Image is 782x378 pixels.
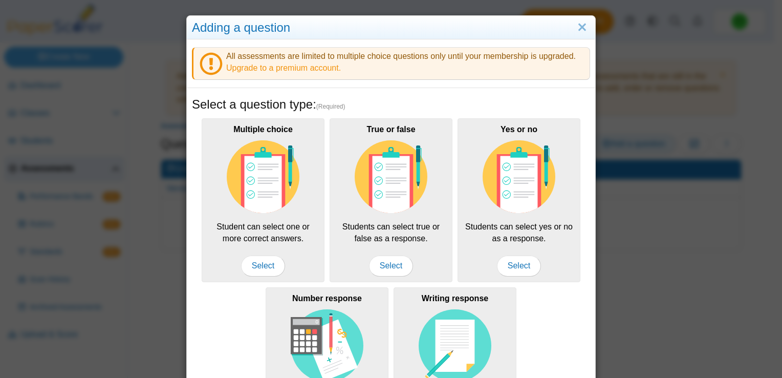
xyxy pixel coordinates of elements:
[187,16,595,40] div: Adding a question
[202,118,324,282] div: Student can select one or more correct answers.
[574,19,590,36] a: Close
[330,118,452,282] div: Students can select true or false as a response.
[369,256,413,276] span: Select
[226,64,341,72] a: Upgrade to a premium account.
[422,294,488,303] b: Writing response
[458,118,580,282] div: Students can select yes or no as a response.
[355,140,427,213] img: item-type-multiple-choice.svg
[316,102,345,111] span: (Required)
[501,125,537,134] b: Yes or no
[227,140,299,213] img: item-type-multiple-choice.svg
[192,47,590,80] div: All assessments are limited to multiple choice questions only until your membership is upgraded.
[483,140,555,213] img: item-type-multiple-choice.svg
[192,96,590,113] h5: Select a question type:
[233,125,293,134] b: Multiple choice
[366,125,415,134] b: True or false
[292,294,362,303] b: Number response
[497,256,541,276] span: Select
[241,256,285,276] span: Select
